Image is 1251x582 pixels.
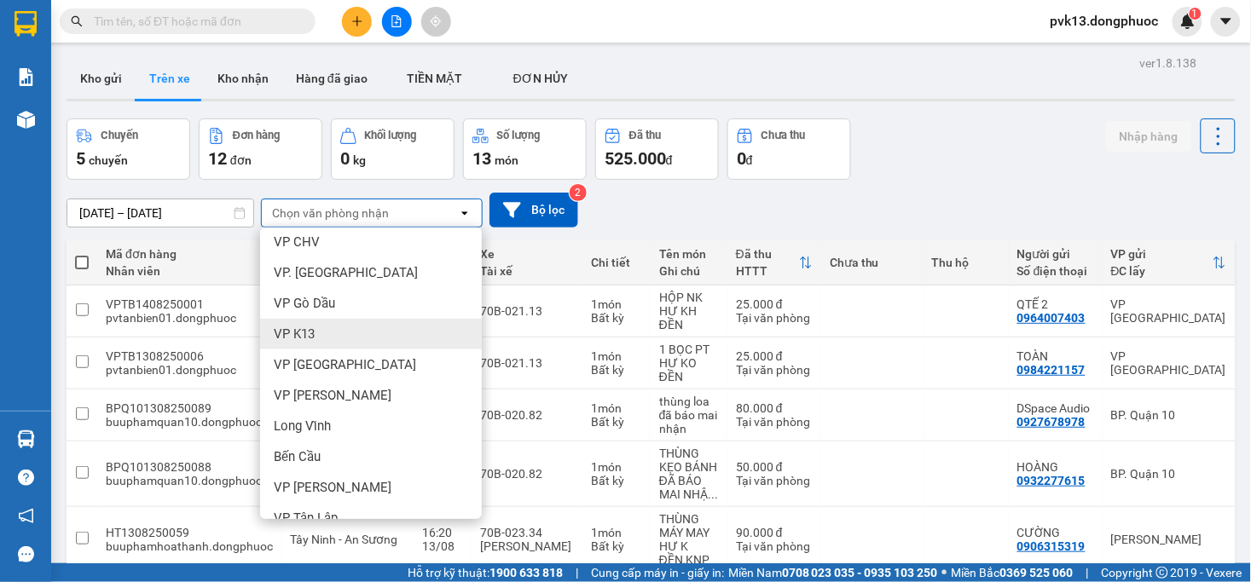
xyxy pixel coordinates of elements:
[952,563,1074,582] span: Miền Bắc
[340,148,350,169] span: 0
[480,356,574,370] div: 70B-021.13
[736,460,813,474] div: 50.000 đ
[495,153,518,167] span: món
[351,15,363,27] span: plus
[290,533,397,546] span: Tây Ninh - An Sương
[272,205,389,222] div: Chọn văn phòng nhận
[1017,539,1086,553] div: 0906315319
[282,58,381,99] button: Hàng đã giao
[480,539,574,553] div: [PERSON_NAME]
[106,247,259,261] div: Mã đơn hàng
[591,563,724,582] span: Cung cấp máy in - giấy in:
[576,563,578,582] span: |
[199,118,322,180] button: Đơn hàng12đơn
[591,349,642,363] div: 1 món
[942,569,947,576] span: ⚪️
[274,356,416,373] span: VP [GEOGRAPHIC_DATA]
[1192,8,1198,20] span: 1
[136,58,204,99] button: Trên xe
[659,264,719,278] div: Ghi chú
[1017,264,1094,278] div: Số điện thoại
[463,118,587,180] button: Số lượng13món
[736,415,813,429] div: Tại văn phòng
[1086,563,1089,582] span: |
[480,467,574,481] div: 70B-020.82
[391,15,403,27] span: file-add
[1111,297,1226,325] div: VP [GEOGRAPHIC_DATA]
[659,447,719,474] div: THÙNG KẸO BÁNH
[408,563,563,582] span: Hỗ trợ kỹ thuật:
[480,247,574,261] div: Xe
[106,311,273,325] div: pvtanbien01.dongphuoc
[736,311,813,325] div: Tại văn phòng
[489,566,563,579] strong: 1900 633 818
[106,539,273,553] div: buuphamhoathanh.dongphuoc
[1103,240,1235,285] th: Toggle SortBy
[430,15,442,27] span: aim
[591,474,642,487] div: Bất kỳ
[106,526,273,539] div: HT1308250059
[233,130,280,141] div: Đơn hàng
[76,148,85,169] span: 5
[1017,311,1086,325] div: 0964007403
[1017,460,1094,474] div: HOÀNG
[230,153,252,167] span: đơn
[659,304,719,331] div: HƯ KH ĐỀN
[1017,349,1094,363] div: TOÀN
[18,470,34,486] span: question-circle
[97,240,281,285] th: Toggle SortBy
[591,256,642,269] div: Chi tiết
[830,256,915,269] div: Chưa thu
[659,356,719,383] div: HƯ KO ĐỀN
[106,401,273,415] div: BPQ101308250089
[18,546,34,562] span: message
[659,539,719,567] div: HƯ K ĐỀN,KNP
[513,72,568,85] span: ĐƠN HỦY
[591,526,642,539] div: 1 món
[274,448,321,465] span: Bến Cầu
[489,193,578,228] button: Bộ lọc
[274,387,391,404] span: VP [PERSON_NAME]
[497,130,541,141] div: Số lượng
[1017,415,1086,429] div: 0927678978
[353,153,366,167] span: kg
[480,408,574,422] div: 70B-020.82
[422,526,463,539] div: 16:20
[106,349,273,363] div: VPTB1308250006
[1190,8,1202,20] sup: 1
[1211,7,1241,37] button: caret-down
[629,130,661,141] div: Đã thu
[101,130,138,141] div: Chuyến
[1180,14,1196,29] img: icon-new-feature
[932,256,1000,269] div: Thu hộ
[659,247,719,261] div: Tên món
[1111,533,1226,546] div: [PERSON_NAME]
[1037,10,1173,32] span: pvk13.dongphuoc
[727,240,821,285] th: Toggle SortBy
[106,297,273,311] div: VPTB1408250001
[274,479,391,496] span: VP [PERSON_NAME]
[746,153,753,167] span: đ
[591,539,642,553] div: Bất kỳ
[331,118,455,180] button: Khối lượng0kg
[1106,121,1192,152] button: Nhập hàng
[472,148,491,169] span: 13
[736,363,813,377] div: Tại văn phòng
[1000,566,1074,579] strong: 0369 525 060
[1111,264,1213,278] div: ĐC lấy
[782,566,938,579] strong: 0708 023 035 - 0935 103 250
[591,415,642,429] div: Bất kỳ
[106,460,273,474] div: BPQ101308250088
[1017,526,1094,539] div: CƯỜNG
[274,264,418,281] span: VP. [GEOGRAPHIC_DATA]
[666,153,673,167] span: đ
[480,304,574,318] div: 70B-021.13
[1111,247,1213,261] div: VP gửi
[659,343,719,356] div: 1 BỌC PT
[762,130,806,141] div: Chưa thu
[382,7,412,37] button: file-add
[342,7,372,37] button: plus
[89,153,128,167] span: chuyến
[106,415,273,429] div: buuphamquan10.dongphuoc
[17,111,35,129] img: warehouse-icon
